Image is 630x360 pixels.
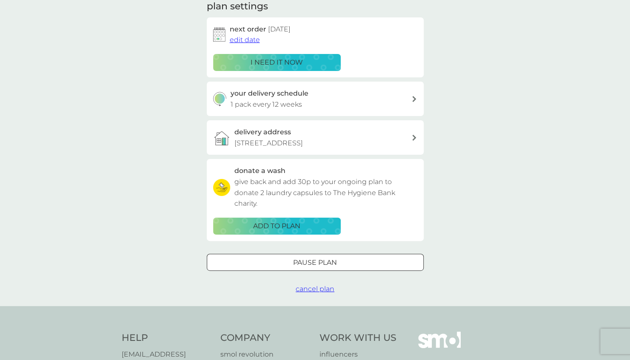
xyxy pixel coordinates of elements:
[231,88,308,99] h3: your delivery schedule
[207,120,424,155] a: delivery address[STREET_ADDRESS]
[122,332,212,345] h4: Help
[207,254,424,271] button: Pause plan
[220,332,311,345] h4: Company
[319,349,396,360] a: influencers
[213,54,341,71] button: i need it now
[251,57,303,68] p: i need it now
[231,99,302,110] p: 1 pack every 12 weeks
[230,36,260,44] span: edit date
[220,349,311,360] a: smol revolution
[213,218,341,235] button: ADD TO PLAN
[253,221,300,232] p: ADD TO PLAN
[230,24,291,35] h2: next order
[234,176,417,209] p: give back and add 30p to your ongoing plan to donate 2 laundry capsules to The Hygiene Bank charity.
[293,257,337,268] p: Pause plan
[207,82,424,116] button: your delivery schedule1 pack every 12 weeks
[234,138,303,149] p: [STREET_ADDRESS]
[234,127,291,138] h3: delivery address
[234,165,285,176] h3: donate a wash
[268,25,291,33] span: [DATE]
[230,34,260,45] button: edit date
[319,332,396,345] h4: Work With Us
[296,285,334,293] span: cancel plan
[296,283,334,295] button: cancel plan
